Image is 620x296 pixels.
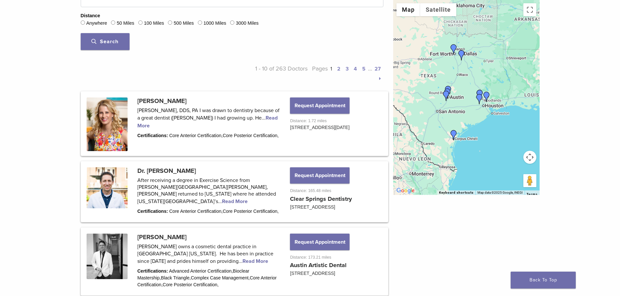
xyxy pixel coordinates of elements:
a: 4 [354,66,357,72]
legend: Distance [81,12,100,19]
div: Dr. Jarett Hulse [442,88,453,99]
label: 100 Miles [144,20,164,27]
a: Terms (opens in new tab) [527,192,538,196]
button: Request Appointment [290,234,349,250]
a: 27 [375,66,381,72]
span: … [368,65,372,72]
label: 1000 Miles [203,20,226,27]
button: Drag Pegman onto the map to open Street View [523,174,536,187]
a: 5 [362,66,365,72]
div: Dr. Mash Ameri [481,92,492,102]
label: 50 Miles [117,20,134,27]
button: Search [81,33,130,50]
p: 1 - 10 of 263 Doctors [232,64,308,83]
button: Map camera controls [523,151,536,164]
button: Toggle fullscreen view [523,3,536,16]
div: Dr. Anna Ashley [448,130,459,140]
div: Dr. Craig V. Smith [456,50,467,60]
div: Dr. Dave Dorroh [475,90,485,100]
a: 1 [330,66,332,72]
label: Anywhere [86,20,107,27]
a: Back To Top [511,272,576,289]
p: Pages [308,64,383,83]
button: Show street map [396,3,420,16]
a: 2 [337,66,340,72]
label: 3000 Miles [236,20,259,27]
div: DR. Steven Cook [443,86,453,96]
a: 3 [346,66,349,72]
span: Search [91,38,118,45]
label: 500 Miles [174,20,194,27]
button: Keyboard shortcuts [439,190,474,195]
img: Google [395,187,416,195]
div: Dr. Amy Bender [448,44,459,55]
div: Dr. Hieu Truong Do [474,94,485,104]
div: Dr. David McIntyre [441,91,451,101]
span: Map data ©2025 Google, INEGI [477,191,523,194]
button: Request Appointment [290,97,349,114]
a: Open this area in Google Maps (opens a new window) [395,187,416,195]
button: Show satellite imagery [420,3,456,16]
button: Request Appointment [290,167,349,184]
